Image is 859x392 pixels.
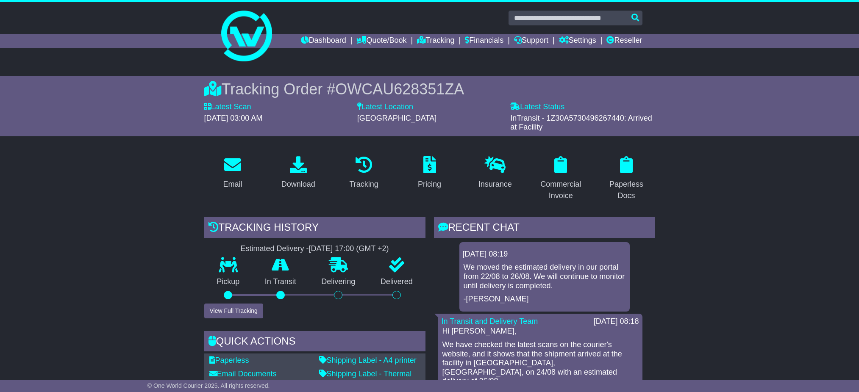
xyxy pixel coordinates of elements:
label: Latest Status [510,102,564,112]
p: Delivering [309,277,368,287]
div: Tracking history [204,217,425,240]
div: Tracking Order # [204,80,655,98]
p: We moved the estimated delivery in our portal from 22/08 to 26/08. We will continue to monitor un... [464,263,625,290]
a: Dashboard [301,34,346,48]
a: Email [217,153,247,193]
a: Pricing [412,153,447,193]
div: Quick Actions [204,331,425,354]
p: Delivered [368,277,425,287]
div: [DATE] 08:18 [594,317,639,326]
label: Latest Scan [204,102,251,112]
p: Hi [PERSON_NAME], [442,327,638,336]
div: [DATE] 17:00 (GMT +2) [309,244,389,254]
p: Pickup [204,277,253,287]
p: We have checked the latest scans on the courier's website, and it shows that the shipment arrived... [442,340,638,386]
label: Latest Location [357,102,413,112]
div: Estimated Delivery - [204,244,425,254]
p: -[PERSON_NAME] [464,295,625,304]
a: Download [276,153,321,193]
a: Commercial Invoice [532,153,589,204]
a: In Transit and Delivery Team [442,317,538,326]
span: OWCAU628351ZA [335,80,464,98]
div: Tracking [349,179,378,190]
a: Shipping Label - A4 printer [319,356,417,364]
a: Quote/Book [356,34,406,48]
div: Commercial Invoice [538,179,584,202]
div: Insurance [478,179,512,190]
div: Pricing [418,179,441,190]
a: Support [514,34,548,48]
a: Insurance [473,153,517,193]
div: Email [223,179,242,190]
a: Email Documents [209,370,277,378]
div: Paperless Docs [603,179,650,202]
span: [GEOGRAPHIC_DATA] [357,114,436,122]
a: Financials [465,34,503,48]
span: InTransit - 1Z30A5730496267440: Arrived at Facility [510,114,652,132]
a: Paperless [209,356,249,364]
div: RECENT CHAT [434,217,655,240]
div: [DATE] 08:19 [463,250,626,259]
a: Settings [559,34,596,48]
p: In Transit [252,277,309,287]
a: Reseller [606,34,642,48]
span: [DATE] 03:00 AM [204,114,263,122]
a: Tracking [344,153,384,193]
div: Download [281,179,315,190]
a: Paperless Docs [598,153,655,204]
button: View Full Tracking [204,304,263,318]
a: Tracking [417,34,454,48]
a: Shipping Label - Thermal printer [319,370,412,387]
span: © One World Courier 2025. All rights reserved. [147,382,270,389]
